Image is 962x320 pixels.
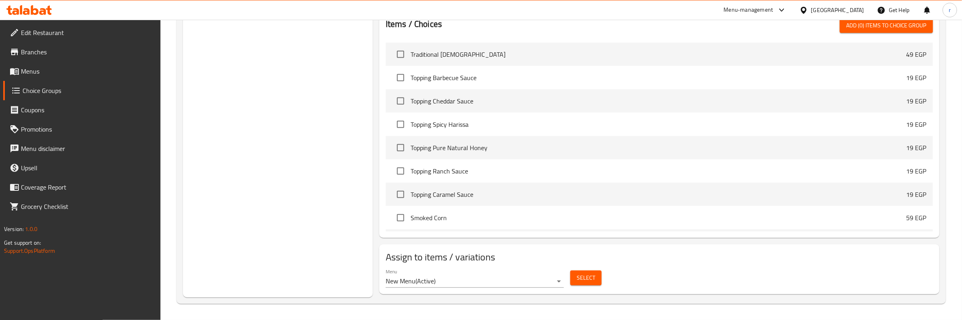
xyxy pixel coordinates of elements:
[386,275,564,288] div: New Menu(Active)
[411,166,906,176] span: Topping Ranch Sauce
[906,73,927,83] p: 19 EGP
[3,62,160,81] a: Menus
[411,120,906,129] span: Topping Spicy Harissa
[3,120,160,139] a: Promotions
[392,46,409,63] span: Select choice
[411,190,906,199] span: Topping Caramel Sauce
[386,251,933,264] h2: Assign to items / variations
[386,269,397,274] label: Menu
[906,50,927,59] p: 49 EGP
[411,50,906,59] span: Traditional [DEMOGRAPHIC_DATA]
[392,116,409,133] span: Select choice
[840,18,933,33] button: Add (0) items to choice group
[21,182,154,192] span: Coverage Report
[906,120,927,129] p: 19 EGP
[906,96,927,106] p: 19 EGP
[21,202,154,211] span: Grocery Checklist
[411,96,906,106] span: Topping Cheddar Sauce
[21,105,154,115] span: Coupons
[906,190,927,199] p: 19 EGP
[577,273,595,283] span: Select
[21,144,154,153] span: Menu disclaimer
[392,69,409,86] span: Select choice
[21,47,154,57] span: Branches
[4,246,55,256] a: Support.OpsPlatform
[949,6,951,14] span: r
[906,143,927,153] p: 19 EGP
[392,93,409,109] span: Select choice
[411,73,906,83] span: Topping Barbecue Sauce
[23,86,154,95] span: Choice Groups
[21,28,154,37] span: Edit Restaurant
[724,5,773,15] div: Menu-management
[846,21,927,31] span: Add (0) items to choice group
[4,224,24,234] span: Version:
[392,186,409,203] span: Select choice
[411,143,906,153] span: Topping Pure Natural Honey
[3,23,160,42] a: Edit Restaurant
[3,139,160,158] a: Menu disclaimer
[411,213,906,223] span: Smoked Corn
[25,224,37,234] span: 1.0.0
[392,209,409,226] span: Select choice
[21,66,154,76] span: Menus
[392,139,409,156] span: Select choice
[3,42,160,62] a: Branches
[4,237,41,248] span: Get support on:
[3,178,160,197] a: Coverage Report
[3,81,160,100] a: Choice Groups
[570,270,602,285] button: Select
[811,6,864,14] div: [GEOGRAPHIC_DATA]
[3,197,160,216] a: Grocery Checklist
[21,124,154,134] span: Promotions
[392,163,409,180] span: Select choice
[3,158,160,178] a: Upsell
[906,213,927,223] p: 59 EGP
[386,18,442,30] h2: Items / Choices
[906,166,927,176] p: 19 EGP
[21,163,154,173] span: Upsell
[3,100,160,120] a: Coupons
